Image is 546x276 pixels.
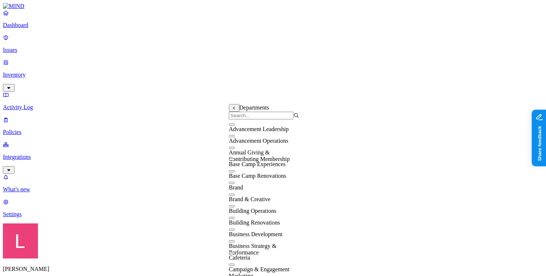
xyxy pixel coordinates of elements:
span: Departments [239,104,269,111]
span: Business Development [229,231,282,237]
a: What's new [3,174,543,193]
a: Inventory [3,59,543,91]
img: Landen Brown [3,223,38,258]
p: Inventory [3,72,543,78]
p: Integrations [3,154,543,160]
span: Annual Giving & Contributing Membership [229,149,290,162]
p: [PERSON_NAME] [3,266,543,272]
a: Dashboard [3,9,543,28]
span: Brand & Creative [229,196,270,202]
span: Brand [229,184,243,191]
span: Building Renovations [229,219,280,226]
a: Integrations [3,141,543,173]
span: Business Strategy & Performance [229,243,277,256]
span: Advancement Operations [229,138,288,144]
span: Advancement Leadership [229,126,289,132]
img: MIND [3,3,24,9]
p: Policies [3,129,543,135]
span: Base Camp Renovations [229,173,286,179]
a: Issues [3,34,543,53]
span: Cafeteria [229,254,250,261]
a: Policies [3,116,543,135]
p: Activity Log [3,104,543,111]
span: Building Operations [229,208,276,214]
p: Dashboard [3,22,543,28]
a: MIND [3,3,543,9]
span: Base Camp Experiences [229,161,286,167]
p: Issues [3,47,543,53]
p: What's new [3,186,543,193]
a: Activity Log [3,92,543,111]
p: Settings [3,211,543,218]
a: Settings [3,199,543,218]
input: Search... [229,112,293,119]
